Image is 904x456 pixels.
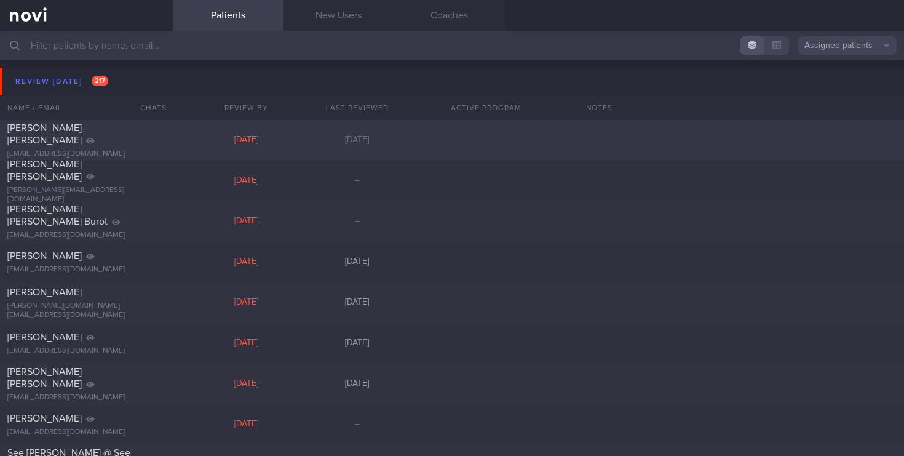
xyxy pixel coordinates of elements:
div: [DATE] [191,257,302,268]
span: [PERSON_NAME] [7,332,82,342]
div: [DATE] [191,419,302,430]
div: Review By [191,95,302,120]
span: [PERSON_NAME] [PERSON_NAME] [7,367,82,389]
div: [DATE] [302,297,413,308]
div: Last Reviewed [302,95,413,120]
div: Active Program [413,95,560,120]
span: [PERSON_NAME] [PERSON_NAME] [7,123,82,145]
div: Chats [124,95,173,120]
div: [DATE] [191,175,302,186]
div: – [302,419,413,430]
div: [DATE] [191,216,302,227]
div: [DATE] [191,338,302,349]
div: [EMAIL_ADDRESS][DOMAIN_NAME] [7,428,165,437]
div: [DATE] [302,257,413,268]
div: Review [DATE] [12,73,111,90]
div: Notes [579,95,904,120]
div: [EMAIL_ADDRESS][DOMAIN_NAME] [7,150,165,159]
span: [PERSON_NAME] [7,287,82,297]
button: Assigned patients [798,36,897,55]
div: [DATE] [191,135,302,146]
span: [PERSON_NAME] [PERSON_NAME] Burot [7,204,108,226]
div: [DATE] [191,378,302,390]
div: [DATE] [302,378,413,390]
div: [DATE] [191,297,302,308]
div: [EMAIL_ADDRESS][DOMAIN_NAME] [7,231,165,240]
div: [EMAIL_ADDRESS][DOMAIN_NAME] [7,265,165,274]
div: [PERSON_NAME][EMAIL_ADDRESS][DOMAIN_NAME] [7,186,165,204]
span: [PERSON_NAME] [PERSON_NAME] [7,159,82,182]
div: – [302,216,413,227]
div: [DATE] [302,338,413,349]
span: [PERSON_NAME] [7,251,82,261]
span: [PERSON_NAME] [7,414,82,423]
div: [EMAIL_ADDRESS][DOMAIN_NAME] [7,393,165,402]
span: 217 [92,76,108,86]
div: – [302,175,413,186]
div: [EMAIL_ADDRESS][DOMAIN_NAME] [7,346,165,356]
div: [DATE] [302,135,413,146]
div: [PERSON_NAME][DOMAIN_NAME][EMAIL_ADDRESS][DOMAIN_NAME] [7,302,165,320]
